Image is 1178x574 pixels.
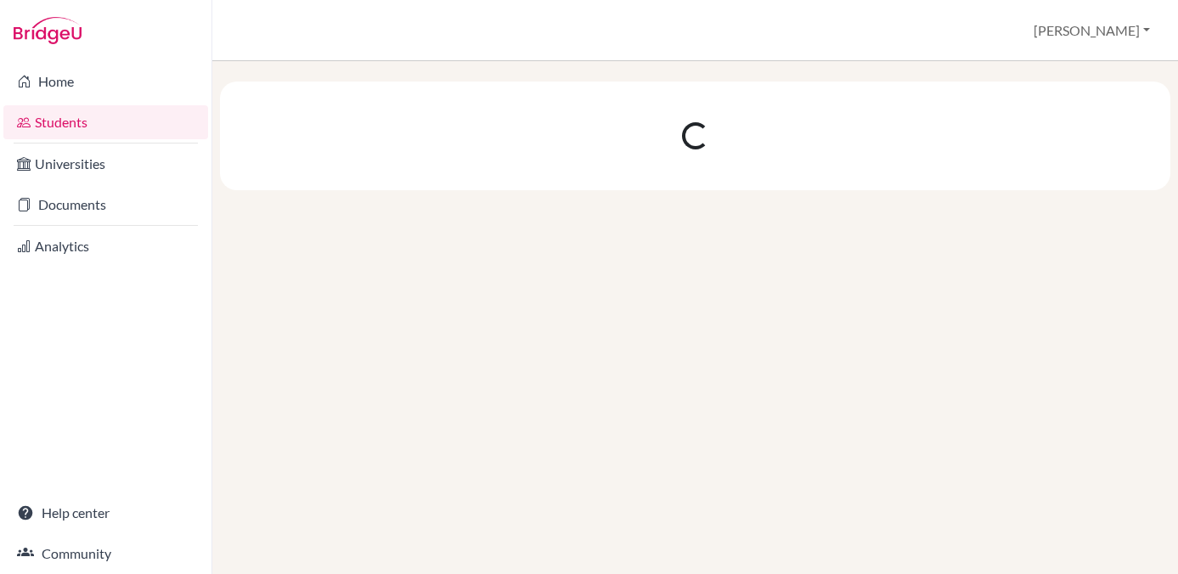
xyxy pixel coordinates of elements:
a: Help center [3,496,208,530]
a: Students [3,105,208,139]
button: [PERSON_NAME] [1026,14,1158,47]
a: Home [3,65,208,98]
a: Documents [3,188,208,222]
img: Bridge-U [14,17,82,44]
a: Community [3,537,208,571]
a: Universities [3,147,208,181]
a: Analytics [3,229,208,263]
